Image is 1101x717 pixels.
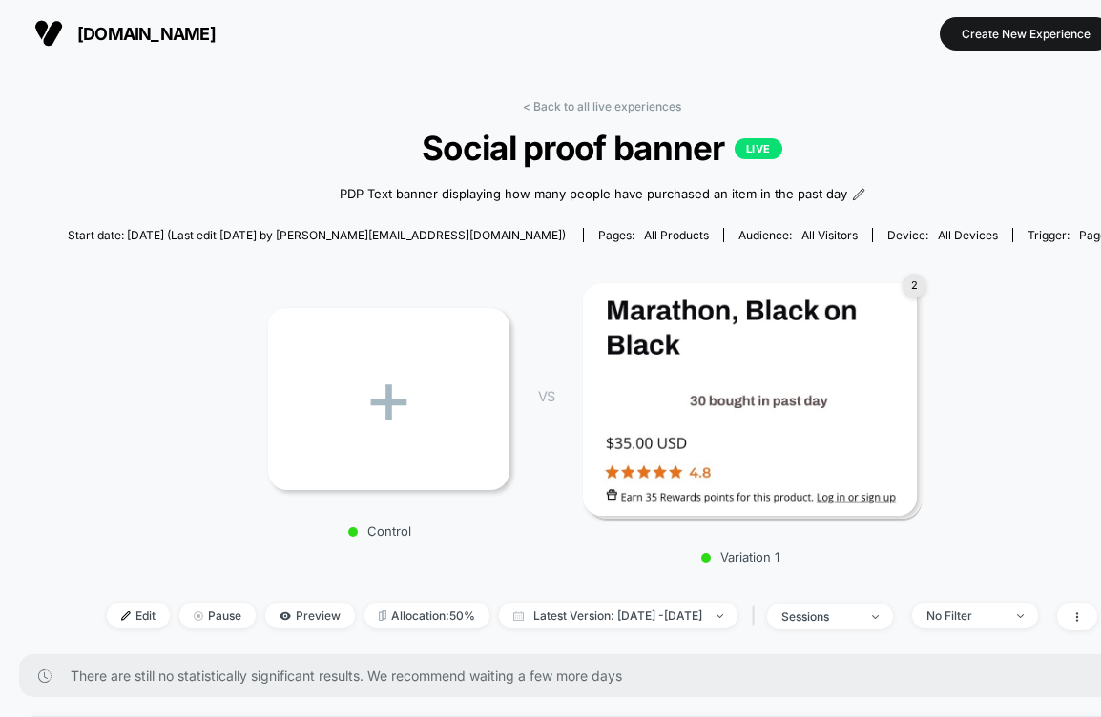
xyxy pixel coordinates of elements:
[1017,614,1024,618] img: end
[194,611,203,621] img: end
[265,603,355,628] span: Preview
[364,603,489,628] span: Allocation: 50%
[68,228,566,242] span: Start date: [DATE] (Last edit [DATE] by [PERSON_NAME][EMAIL_ADDRESS][DOMAIN_NAME])
[573,549,907,564] p: Variation 1
[872,228,1012,242] span: Device:
[801,228,858,242] span: All Visitors
[523,99,681,113] a: < Back to all live experiences
[717,614,723,618] img: end
[644,228,709,242] span: all products
[121,611,131,621] img: edit
[499,603,737,628] span: Latest Version: [DATE] - [DATE]
[379,610,386,621] img: rebalance
[538,388,553,404] span: VS
[34,19,63,48] img: Visually logo
[781,609,858,624] div: sessions
[903,274,926,297] div: 2
[583,283,917,517] img: Variation 1 main
[29,18,221,49] button: [DOMAIN_NAME]
[268,308,509,490] div: +
[513,611,524,621] img: calendar
[121,128,1083,168] span: Social proof banner
[340,185,847,204] span: PDP Text banner displaying how many people have purchased an item in the past day
[598,228,709,242] div: Pages:
[747,603,767,630] span: |
[107,603,170,628] span: Edit
[77,24,216,44] span: [DOMAIN_NAME]
[938,228,998,242] span: all devices
[738,228,858,242] div: Audience:
[872,615,879,619] img: end
[926,608,1003,623] div: No Filter
[735,138,782,159] p: LIVE
[179,603,256,628] span: Pause
[259,523,500,539] p: Control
